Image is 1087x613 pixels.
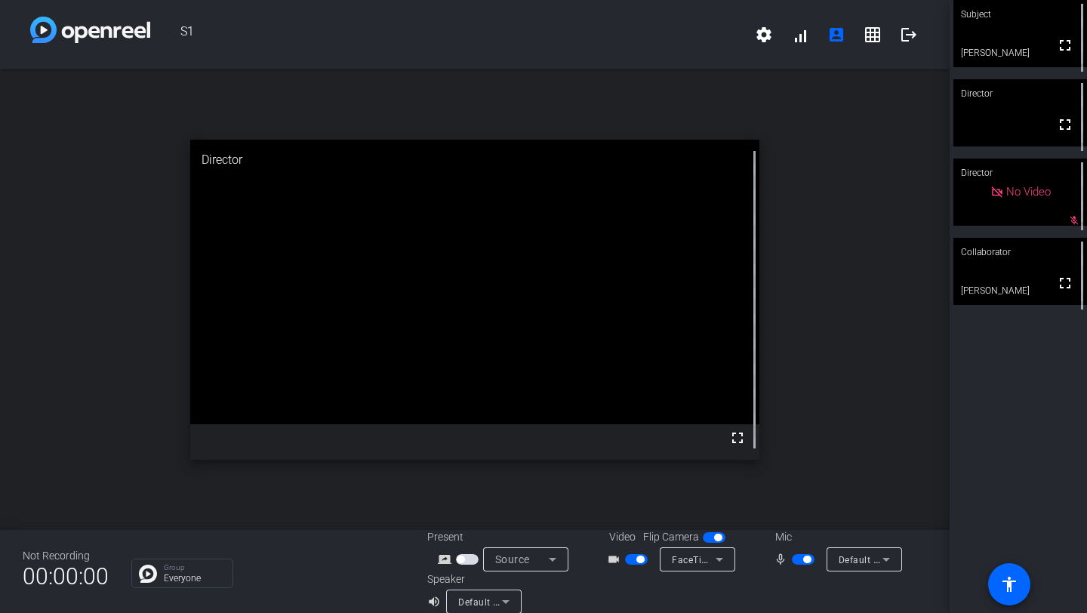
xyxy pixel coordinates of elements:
mat-icon: account_box [827,26,845,44]
span: Default - MacBook Pro Speakers (Built-in) [458,596,640,608]
div: Not Recording [23,548,109,564]
mat-icon: screen_share_outline [438,550,456,568]
span: Flip Camera [643,529,699,545]
div: Present [427,529,578,545]
mat-icon: mic_none [774,550,792,568]
div: Director [953,79,1087,108]
img: Chat Icon [139,565,157,583]
button: signal_cellular_alt [782,17,818,53]
div: Mic [760,529,911,545]
mat-icon: accessibility [1000,575,1018,593]
mat-icon: fullscreen [1056,116,1074,134]
div: Director [190,140,760,180]
span: No Video [1006,185,1051,199]
span: Default - USBAudio1.0 (4c4a:4155) [839,553,993,565]
div: Collaborator [953,238,1087,266]
span: 00:00:00 [23,558,109,595]
mat-icon: videocam_outline [607,550,625,568]
mat-icon: volume_up [427,593,445,611]
span: S1 [150,17,746,53]
div: Director [953,159,1087,187]
span: FaceTime HD Camera (B6DF:451A) [672,553,827,565]
p: Group [164,564,225,571]
mat-icon: logout [900,26,918,44]
img: white-gradient.svg [30,17,150,43]
div: Speaker [427,571,518,587]
mat-icon: fullscreen [1056,274,1074,292]
mat-icon: grid_on [864,26,882,44]
mat-icon: settings [755,26,773,44]
span: Source [495,553,530,565]
span: Video [609,529,636,545]
p: Everyone [164,574,225,583]
mat-icon: fullscreen [1056,36,1074,54]
mat-icon: fullscreen [728,429,747,447]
